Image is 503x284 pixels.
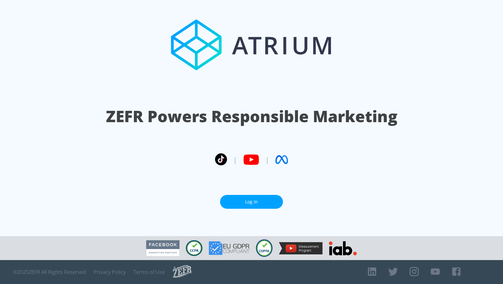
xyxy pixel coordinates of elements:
h1: ZEFR Powers Responsible Marketing [106,105,397,127]
img: Facebook Marketing Partner [146,240,180,256]
img: COPPA Compliant [256,239,273,257]
img: YouTube Measurement Program [279,242,323,254]
a: Log In [220,195,283,209]
img: IAB [329,241,357,255]
a: Terms of Use [133,269,165,275]
span: | [265,155,269,164]
a: Privacy Policy [94,269,126,275]
img: CCPA Compliant [186,240,202,256]
span: © 2025 ZEFR All Rights Reserved [13,269,86,275]
span: | [233,155,237,164]
img: GDPR Compliant [209,241,250,255]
